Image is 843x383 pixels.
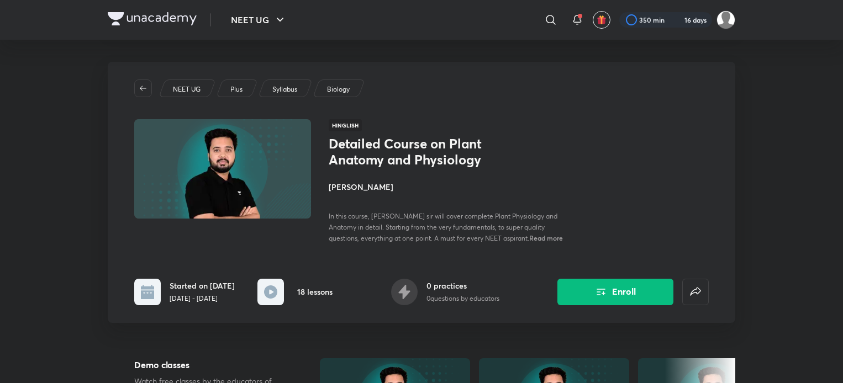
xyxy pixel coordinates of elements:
a: Company Logo [108,12,197,28]
button: Enroll [557,279,673,305]
img: Company Logo [108,12,197,25]
img: streak [671,14,682,25]
a: Syllabus [271,84,299,94]
a: Biology [325,84,352,94]
a: Plus [229,84,245,94]
img: avatar [597,15,607,25]
h6: 18 lessons [297,286,333,297]
h4: [PERSON_NAME] [329,181,576,193]
span: Read more [529,233,563,242]
span: Hinglish [329,119,362,131]
p: NEET UG [173,84,201,94]
a: NEET UG [171,84,203,94]
button: NEET UG [224,9,293,31]
p: 0 questions by educators [426,294,499,304]
p: Plus [230,84,243,94]
img: Thumbnail [133,118,313,220]
h6: 0 practices [426,280,499,291]
h1: Detailed Course on Plant Anatomy and Physiology [329,136,509,168]
p: Biology [327,84,350,94]
p: Syllabus [272,84,297,94]
button: avatar [593,11,610,29]
span: In this course, [PERSON_NAME] sir will cover complete Plant Physiology and Anatomy in detail. Sta... [329,212,557,242]
p: [DATE] - [DATE] [170,294,235,304]
img: surabhi [716,10,735,29]
button: false [682,279,709,305]
h6: Started on [DATE] [170,280,235,291]
h5: Demo classes [134,358,284,371]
